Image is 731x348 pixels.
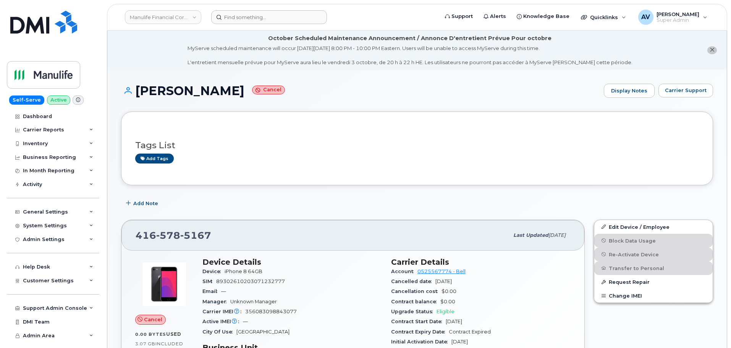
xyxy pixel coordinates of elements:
[594,275,713,289] button: Request Repair
[135,154,174,163] a: Add tags
[594,234,713,248] button: Block Data Usage
[658,84,713,97] button: Carrier Support
[221,288,226,294] span: —
[121,84,600,97] h1: [PERSON_NAME]
[268,34,551,42] div: October Scheduled Maintenance Announcement / Annonce D'entretient Prévue Pour octobre
[391,299,440,304] span: Contract balance
[391,339,451,345] span: Initial Activation Date
[451,339,468,345] span: [DATE]
[391,269,417,274] span: Account
[594,289,713,303] button: Change IMEI
[156,230,180,241] span: 578
[548,232,566,238] span: [DATE]
[202,288,221,294] span: Email
[202,269,225,274] span: Device
[417,269,466,274] a: 0525567774 - Bell
[144,316,162,323] span: Cancel
[513,232,548,238] span: Last updated
[121,197,165,210] button: Add Note
[202,309,245,314] span: Carrier IMEI
[135,341,155,346] span: 3.07 GB
[202,278,216,284] span: SIM
[133,200,158,207] span: Add Note
[243,319,248,324] span: —
[135,332,166,337] span: 0.00 Bytes
[202,319,243,324] span: Active IMEI
[449,329,491,335] span: Contract Expired
[391,257,571,267] h3: Carrier Details
[609,251,659,257] span: Re-Activate Device
[188,45,632,66] div: MyServe scheduled maintenance will occur [DATE][DATE] 8:00 PM - 10:00 PM Eastern. Users will be u...
[202,257,382,267] h3: Device Details
[236,329,289,335] span: [GEOGRAPHIC_DATA]
[435,278,452,284] span: [DATE]
[135,141,699,150] h3: Tags List
[245,309,297,314] span: 356083098843077
[391,288,442,294] span: Cancellation cost
[446,319,462,324] span: [DATE]
[594,261,713,275] button: Transfer to Personal
[442,288,456,294] span: $0.00
[166,331,181,337] span: used
[136,230,211,241] span: 416
[604,84,655,98] a: Display Notes
[391,319,446,324] span: Contract Start Date
[594,220,713,234] a: Edit Device / Employee
[665,87,707,94] span: Carrier Support
[202,299,230,304] span: Manager
[391,329,449,335] span: Contract Expiry Date
[225,269,262,274] span: iPhone 8 64GB
[216,278,285,284] span: 89302610203071232777
[180,230,211,241] span: 5167
[437,309,454,314] span: Eligible
[141,261,187,307] img: image20231002-3703462-bzhi73.jpeg
[391,278,435,284] span: Cancelled date
[594,248,713,261] button: Re-Activate Device
[252,86,285,94] small: Cancel
[230,299,277,304] span: Unknown Manager
[202,329,236,335] span: City Of Use
[440,299,455,304] span: $0.00
[391,309,437,314] span: Upgrade Status
[707,46,717,54] button: close notification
